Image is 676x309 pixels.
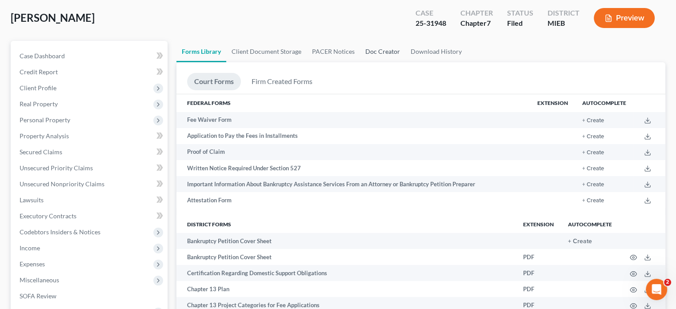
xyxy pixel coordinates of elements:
[20,100,58,108] span: Real Property
[176,215,516,233] th: District forms
[664,279,671,286] span: 2
[507,8,533,18] div: Status
[176,144,530,160] td: Proof of Claim
[12,208,168,224] a: Executory Contracts
[582,166,604,172] button: + Create
[176,176,530,192] td: Important Information About Bankruptcy Assistance Services From an Attorney or Bankruptcy Petitio...
[20,244,40,252] span: Income
[176,128,530,144] td: Application to Pay the Fees in Installments
[575,94,633,112] th: Autocomplete
[12,176,168,192] a: Unsecured Nonpriority Claims
[176,160,530,176] td: Written Notice Required Under Section 527
[460,8,493,18] div: Chapter
[12,48,168,64] a: Case Dashboard
[561,215,619,233] th: Autocomplete
[548,18,580,28] div: MIEB
[416,18,446,28] div: 25-31948
[226,41,307,62] a: Client Document Storage
[360,41,405,62] a: Doc Creator
[582,150,604,156] button: + Create
[176,41,226,62] a: Forms Library
[582,118,604,124] button: + Create
[20,52,65,60] span: Case Dashboard
[516,265,561,281] td: PDF
[516,215,561,233] th: Extension
[20,228,100,236] span: Codebtors Insiders & Notices
[176,112,530,128] td: Fee Waiver Form
[176,281,516,297] td: Chapter 13 Plan
[646,279,667,300] iframe: Intercom live chat
[20,196,44,204] span: Lawsuits
[20,116,70,124] span: Personal Property
[582,182,604,188] button: + Create
[176,249,516,265] td: Bankruptcy Petition Cover Sheet
[548,8,580,18] div: District
[12,128,168,144] a: Property Analysis
[507,18,533,28] div: Filed
[594,8,655,28] button: Preview
[176,192,530,208] td: Attestation Form
[20,84,56,92] span: Client Profile
[244,73,320,90] a: Firm Created Forms
[487,19,491,27] span: 7
[516,281,561,297] td: PDF
[20,68,58,76] span: Credit Report
[416,8,446,18] div: Case
[20,260,45,268] span: Expenses
[12,64,168,80] a: Credit Report
[20,276,59,284] span: Miscellaneous
[582,198,604,204] button: + Create
[20,148,62,156] span: Secured Claims
[20,132,69,140] span: Property Analysis
[20,180,104,188] span: Unsecured Nonpriority Claims
[176,94,530,112] th: Federal Forms
[12,160,168,176] a: Unsecured Priority Claims
[568,238,592,245] button: + Create
[176,265,516,281] td: Certification Regarding Domestic Support Obligations
[530,94,575,112] th: Extension
[187,73,241,90] a: Court Forms
[12,144,168,160] a: Secured Claims
[460,18,493,28] div: Chapter
[516,249,561,265] td: PDF
[20,212,76,220] span: Executory Contracts
[11,11,95,24] span: [PERSON_NAME]
[12,192,168,208] a: Lawsuits
[582,134,604,140] button: + Create
[12,288,168,304] a: SOFA Review
[307,41,360,62] a: PACER Notices
[20,292,56,300] span: SOFA Review
[405,41,467,62] a: Download History
[176,233,516,249] td: Bankruptcy Petition Cover Sheet
[20,164,93,172] span: Unsecured Priority Claims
